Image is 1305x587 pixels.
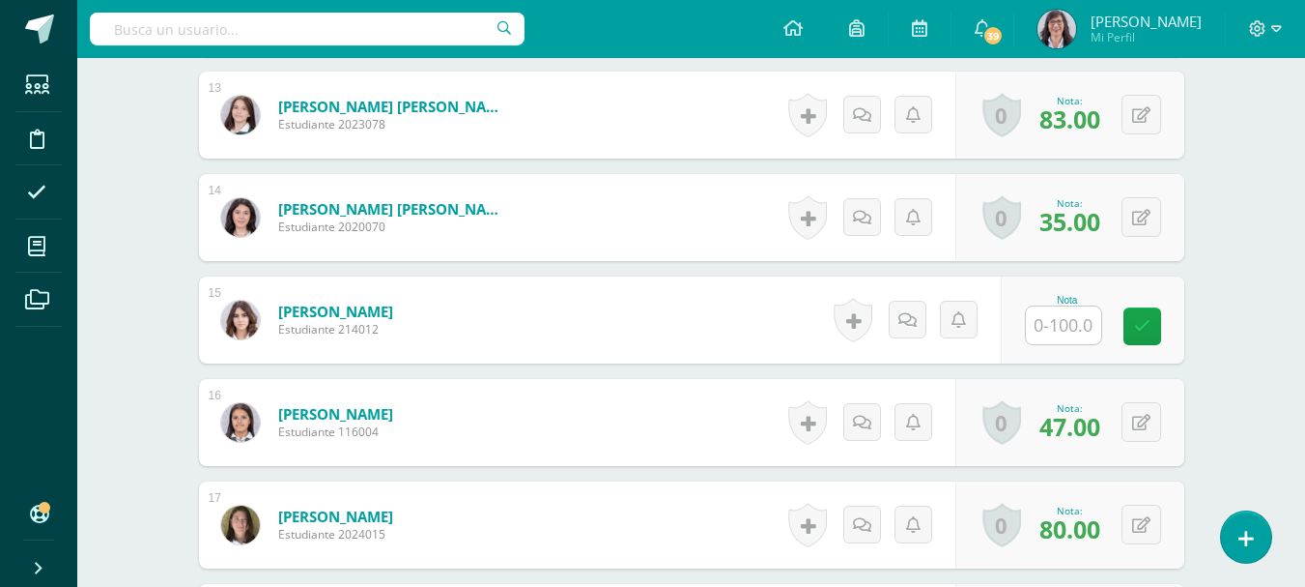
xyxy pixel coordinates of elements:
div: Nota: [1039,504,1100,517]
a: [PERSON_NAME] [278,302,393,321]
input: Busca un usuario... [90,13,525,45]
div: Nota [1025,295,1110,306]
a: 0 [982,93,1021,137]
div: Nota: [1039,94,1100,107]
span: Estudiante 2024015 [278,526,393,543]
a: [PERSON_NAME] [278,507,393,526]
a: 0 [982,503,1021,547]
span: Estudiante 2023078 [278,116,510,132]
a: 0 [982,195,1021,240]
input: 0-100.0 [1026,307,1101,344]
span: [PERSON_NAME] [1091,12,1202,31]
img: e08a0b041e071eaff6e77b76947cdb58.png [221,506,260,544]
span: Estudiante 214012 [278,321,393,338]
img: 1319112679b6e141e34fe4bcefcfc75c.png [221,403,260,442]
span: 80.00 [1039,513,1100,545]
span: Mi Perfil [1091,29,1202,45]
a: 0 [982,400,1021,445]
span: 39 [982,25,1004,46]
span: 83.00 [1039,103,1100,135]
img: aa844329c5ddd0f4d2dcee79aa38532b.png [1037,10,1076,48]
span: Estudiante 2020070 [278,219,510,235]
img: 0c7c9466e779c69f745deff61cf10798.png [221,96,260,134]
a: [PERSON_NAME] [PERSON_NAME] [278,199,510,219]
div: Nota: [1039,196,1100,210]
img: 39eb4bf3096e21ebf4b2bed6a34324b7.png [221,301,260,339]
span: 35.00 [1039,205,1100,238]
span: Estudiante 116004 [278,424,393,440]
a: [PERSON_NAME] [278,404,393,424]
a: [PERSON_NAME] [PERSON_NAME] [278,97,510,116]
div: Nota: [1039,401,1100,415]
span: 47.00 [1039,410,1100,443]
img: 74b693ae528abe3e0f019ca1ca4ba6b1.png [221,198,260,237]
